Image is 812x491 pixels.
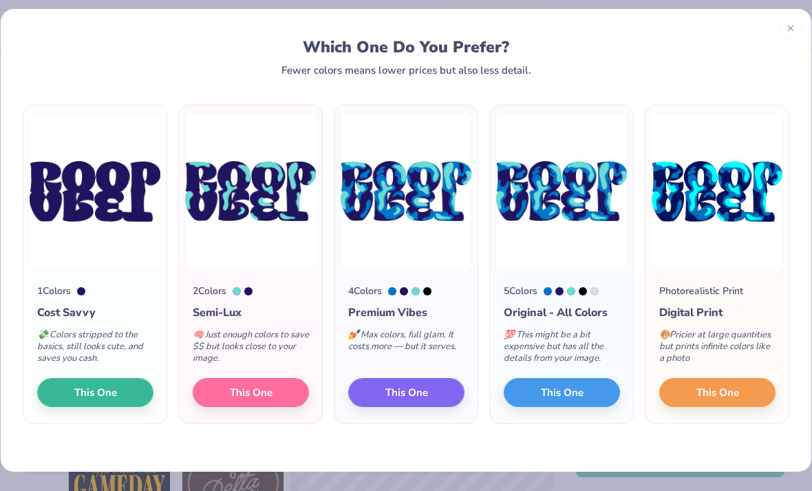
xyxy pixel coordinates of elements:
div: Black [423,287,431,295]
button: This One [659,378,776,407]
div: 273 C [77,287,85,295]
span: 🧠 [193,328,204,341]
div: 3005 C [544,287,552,295]
button: This One [37,378,153,407]
div: 273 C [400,287,408,295]
button: This One [348,378,464,407]
span: This One [74,385,117,401]
div: 3005 C [388,287,396,295]
span: 💸 [37,328,48,341]
span: 💯 [504,328,515,341]
div: Original - All Colors [504,304,620,321]
div: 3242 C [233,287,241,295]
div: Which One Do You Prefer? [39,38,774,56]
div: Max colors, full glam. It costs more — but it serves. [348,321,464,366]
span: This One [696,385,739,401]
img: Photorealistic preview [651,112,783,270]
div: 3242 C [412,287,420,295]
button: This One [193,378,309,407]
div: Fewer colors means lower prices but also less detail. [281,65,531,76]
div: Cost Savvy [37,304,153,321]
img: 5 color option [495,112,628,270]
span: 💅 [348,328,359,341]
img: 1 color option [29,112,161,270]
div: 7541 C [590,287,599,295]
span: 🎨 [659,328,670,341]
button: This One [504,378,620,407]
div: Photorealistic Print [659,284,743,298]
div: 5 Colors [504,284,537,298]
div: Semi-Lux [193,304,309,321]
div: Black [579,287,587,295]
div: Colors stripped to the basics, still looks cute, and saves you cash. [37,321,153,378]
img: 4 color option [340,112,472,270]
div: 4 Colors [348,284,382,298]
div: 273 C [244,287,253,295]
div: Pricier at large quantities but prints infinite colors like a photo [659,321,776,378]
div: 2 Colors [193,284,226,298]
span: This One [385,385,428,401]
div: This might be a bit expensive but has all the details from your image. [504,321,620,378]
div: 273 C [555,287,564,295]
div: 3242 C [567,287,575,295]
img: 2 color option [184,112,317,270]
div: Just enough colors to save $$ but looks close to your image. [193,321,309,378]
span: This One [230,385,273,401]
div: Premium Vibes [348,304,464,321]
span: This One [541,385,584,401]
div: 1 Colors [37,284,71,298]
div: Digital Print [659,304,776,321]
